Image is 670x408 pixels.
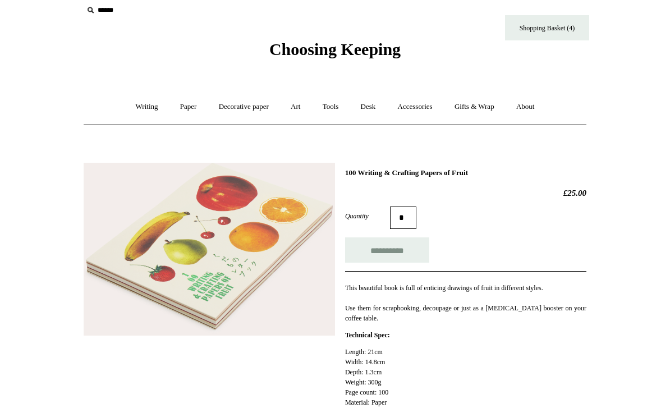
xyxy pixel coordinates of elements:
a: Art [281,93,310,122]
span: Choosing Keeping [269,40,401,59]
label: Quantity [345,212,390,222]
p: Length: 21cm Width: 14.8cm Depth: 1.3cm Weight: 300g Page count: 100 Material: Paper [345,347,586,408]
a: Gifts & Wrap [444,93,504,122]
strong: Technical Spec: [345,332,390,340]
a: Tools [313,93,349,122]
a: Writing [126,93,168,122]
a: Accessories [388,93,443,122]
a: Decorative paper [209,93,279,122]
a: Choosing Keeping [269,49,401,57]
a: Paper [170,93,207,122]
a: Shopping Basket (4) [505,16,589,41]
h1: 100 Writing & Crafting Papers of Fruit [345,169,586,178]
a: About [506,93,545,122]
img: 100 Writing & Crafting Papers of Fruit [84,163,335,337]
p: This beautiful book is full of enticing drawings of fruit in different styles. Use them for scrap... [345,283,586,324]
h2: £25.00 [345,189,586,199]
a: Desk [351,93,386,122]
